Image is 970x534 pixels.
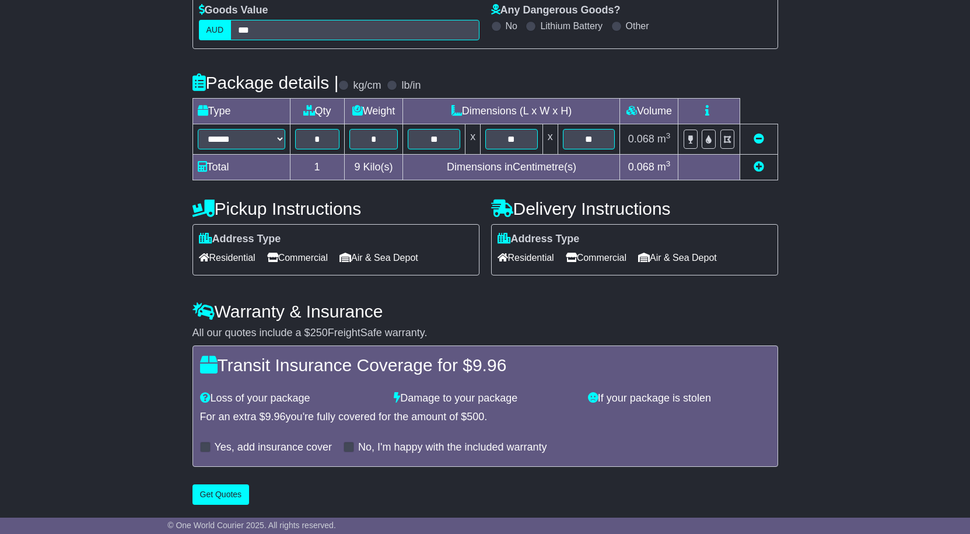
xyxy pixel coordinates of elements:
label: No [506,20,517,32]
span: Commercial [267,249,328,267]
td: 1 [290,155,344,180]
div: For an extra $ you're fully covered for the amount of $ . [200,411,771,424]
label: Goods Value [199,4,268,17]
span: Commercial [566,249,626,267]
sup: 3 [666,131,671,140]
label: Yes, add insurance cover [215,441,332,454]
div: Damage to your package [388,392,582,405]
td: Qty [290,99,344,124]
span: 0.068 [628,133,654,145]
h4: Warranty & Insurance [192,302,778,321]
label: kg/cm [353,79,381,92]
label: No, I'm happy with the included warranty [358,441,547,454]
label: Any Dangerous Goods? [491,4,621,17]
span: Residential [199,249,255,267]
h4: Package details | [192,73,339,92]
td: Dimensions in Centimetre(s) [403,155,620,180]
span: 9.96 [472,355,506,375]
h4: Pickup Instructions [192,199,479,218]
sup: 3 [666,159,671,168]
span: © One World Courier 2025. All rights reserved. [167,521,336,530]
span: m [657,133,671,145]
label: Other [626,20,649,32]
td: Kilo(s) [344,155,403,180]
label: Address Type [199,233,281,246]
div: All our quotes include a $ FreightSafe warranty. [192,327,778,340]
a: Remove this item [754,133,764,145]
span: 9 [354,161,360,173]
span: m [657,161,671,173]
button: Get Quotes [192,484,250,505]
span: 250 [310,327,328,338]
span: Air & Sea Depot [638,249,717,267]
h4: Transit Insurance Coverage for $ [200,355,771,375]
td: Total [192,155,290,180]
div: If your package is stolen [582,392,776,405]
label: AUD [199,20,232,40]
td: Volume [620,99,678,124]
td: x [542,124,558,155]
label: Lithium Battery [540,20,603,32]
div: Loss of your package [194,392,388,405]
td: Dimensions (L x W x H) [403,99,620,124]
td: x [465,124,481,155]
h4: Delivery Instructions [491,199,778,218]
span: Residential [498,249,554,267]
td: Type [192,99,290,124]
a: Add new item [754,161,764,173]
span: 9.96 [265,411,286,423]
span: Air & Sea Depot [339,249,418,267]
span: 500 [467,411,484,423]
label: lb/in [401,79,421,92]
label: Address Type [498,233,580,246]
span: 0.068 [628,161,654,173]
td: Weight [344,99,403,124]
